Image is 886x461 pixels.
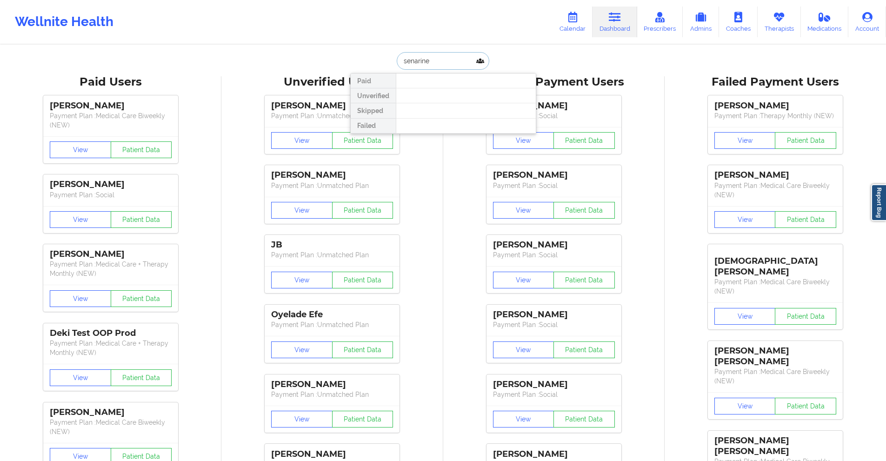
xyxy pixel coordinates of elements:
[271,202,333,219] button: View
[271,390,393,399] p: Payment Plan : Unmatched Plan
[493,309,615,320] div: [PERSON_NAME]
[271,411,333,428] button: View
[714,398,776,414] button: View
[50,339,172,357] p: Payment Plan : Medical Care + Therapy Monthly (NEW)
[493,379,615,390] div: [PERSON_NAME]
[271,449,393,460] div: [PERSON_NAME]
[714,277,836,296] p: Payment Plan : Medical Care Biweekly (NEW)
[758,7,801,37] a: Therapists
[493,411,554,428] button: View
[714,308,776,325] button: View
[332,202,393,219] button: Patient Data
[271,379,393,390] div: [PERSON_NAME]
[50,249,172,260] div: [PERSON_NAME]
[801,7,849,37] a: Medications
[111,141,172,158] button: Patient Data
[50,179,172,190] div: [PERSON_NAME]
[50,407,172,418] div: [PERSON_NAME]
[714,211,776,228] button: View
[775,132,836,149] button: Patient Data
[351,103,396,118] div: Skipped
[714,111,836,120] p: Payment Plan : Therapy Monthly (NEW)
[775,308,836,325] button: Patient Data
[271,320,393,329] p: Payment Plan : Unmatched Plan
[493,250,615,260] p: Payment Plan : Social
[493,170,615,180] div: [PERSON_NAME]
[714,346,836,367] div: [PERSON_NAME] [PERSON_NAME]
[271,100,393,111] div: [PERSON_NAME]
[351,119,396,134] div: Failed
[493,449,615,460] div: [PERSON_NAME]
[332,132,393,149] button: Patient Data
[714,170,836,180] div: [PERSON_NAME]
[714,132,776,149] button: View
[332,272,393,288] button: Patient Data
[719,7,758,37] a: Coaches
[553,341,615,358] button: Patient Data
[271,170,393,180] div: [PERSON_NAME]
[111,211,172,228] button: Patient Data
[493,272,554,288] button: View
[111,369,172,386] button: Patient Data
[271,272,333,288] button: View
[271,132,333,149] button: View
[553,411,615,428] button: Patient Data
[553,202,615,219] button: Patient Data
[714,435,836,457] div: [PERSON_NAME] [PERSON_NAME]
[271,181,393,190] p: Payment Plan : Unmatched Plan
[50,260,172,278] p: Payment Plan : Medical Care + Therapy Monthly (NEW)
[671,75,879,89] div: Failed Payment Users
[7,75,215,89] div: Paid Users
[714,100,836,111] div: [PERSON_NAME]
[50,100,172,111] div: [PERSON_NAME]
[50,111,172,130] p: Payment Plan : Medical Care Biweekly (NEW)
[775,398,836,414] button: Patient Data
[50,190,172,200] p: Payment Plan : Social
[50,141,111,158] button: View
[351,73,396,88] div: Paid
[848,7,886,37] a: Account
[775,211,836,228] button: Patient Data
[50,328,172,339] div: Deki Test OOP Prod
[351,88,396,103] div: Unverified
[111,290,172,307] button: Patient Data
[50,211,111,228] button: View
[493,390,615,399] p: Payment Plan : Social
[553,7,593,37] a: Calendar
[493,100,615,111] div: [PERSON_NAME]
[493,240,615,250] div: [PERSON_NAME]
[553,132,615,149] button: Patient Data
[493,181,615,190] p: Payment Plan : Social
[493,111,615,120] p: Payment Plan : Social
[714,181,836,200] p: Payment Plan : Medical Care Biweekly (NEW)
[332,411,393,428] button: Patient Data
[683,7,719,37] a: Admins
[593,7,637,37] a: Dashboard
[493,132,554,149] button: View
[271,111,393,120] p: Payment Plan : Unmatched Plan
[637,7,683,37] a: Prescribers
[228,75,436,89] div: Unverified Users
[714,249,836,277] div: [DEMOGRAPHIC_DATA][PERSON_NAME]
[50,369,111,386] button: View
[332,341,393,358] button: Patient Data
[271,309,393,320] div: Oyelade Efe
[271,250,393,260] p: Payment Plan : Unmatched Plan
[493,341,554,358] button: View
[271,240,393,250] div: JB
[871,184,886,221] a: Report Bug
[50,290,111,307] button: View
[450,75,658,89] div: Skipped Payment Users
[271,341,333,358] button: View
[714,367,836,386] p: Payment Plan : Medical Care Biweekly (NEW)
[553,272,615,288] button: Patient Data
[493,202,554,219] button: View
[493,320,615,329] p: Payment Plan : Social
[50,418,172,436] p: Payment Plan : Medical Care Biweekly (NEW)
